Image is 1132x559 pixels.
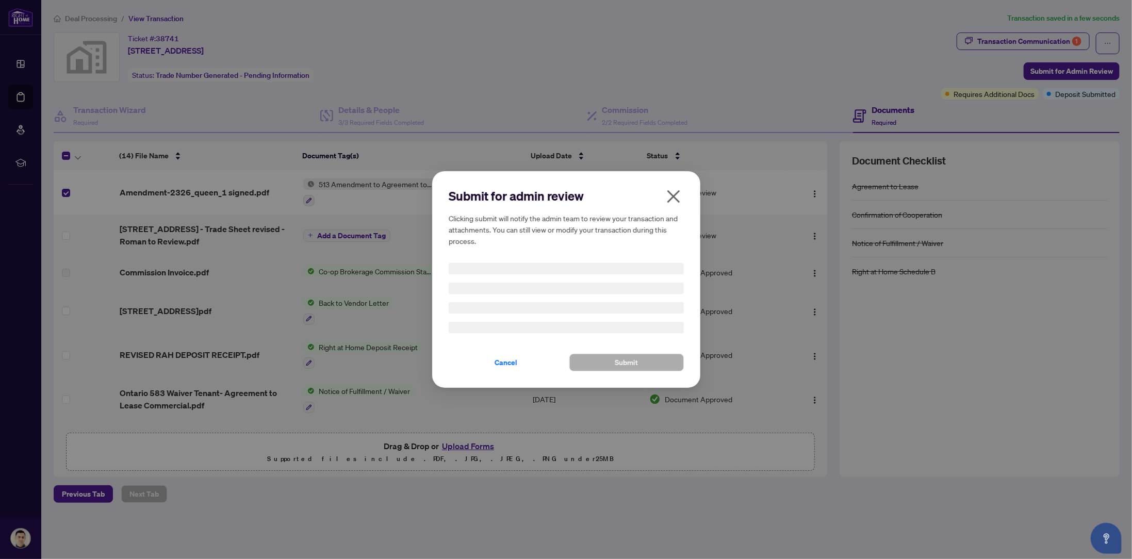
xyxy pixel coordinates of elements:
h5: Clicking submit will notify the admin team to review your transaction and attachments. You can st... [449,212,684,246]
button: Open asap [1091,523,1122,554]
button: Cancel [449,354,563,371]
button: Submit [569,354,684,371]
span: Cancel [495,354,517,371]
h2: Submit for admin review [449,188,684,204]
span: close [665,188,682,205]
